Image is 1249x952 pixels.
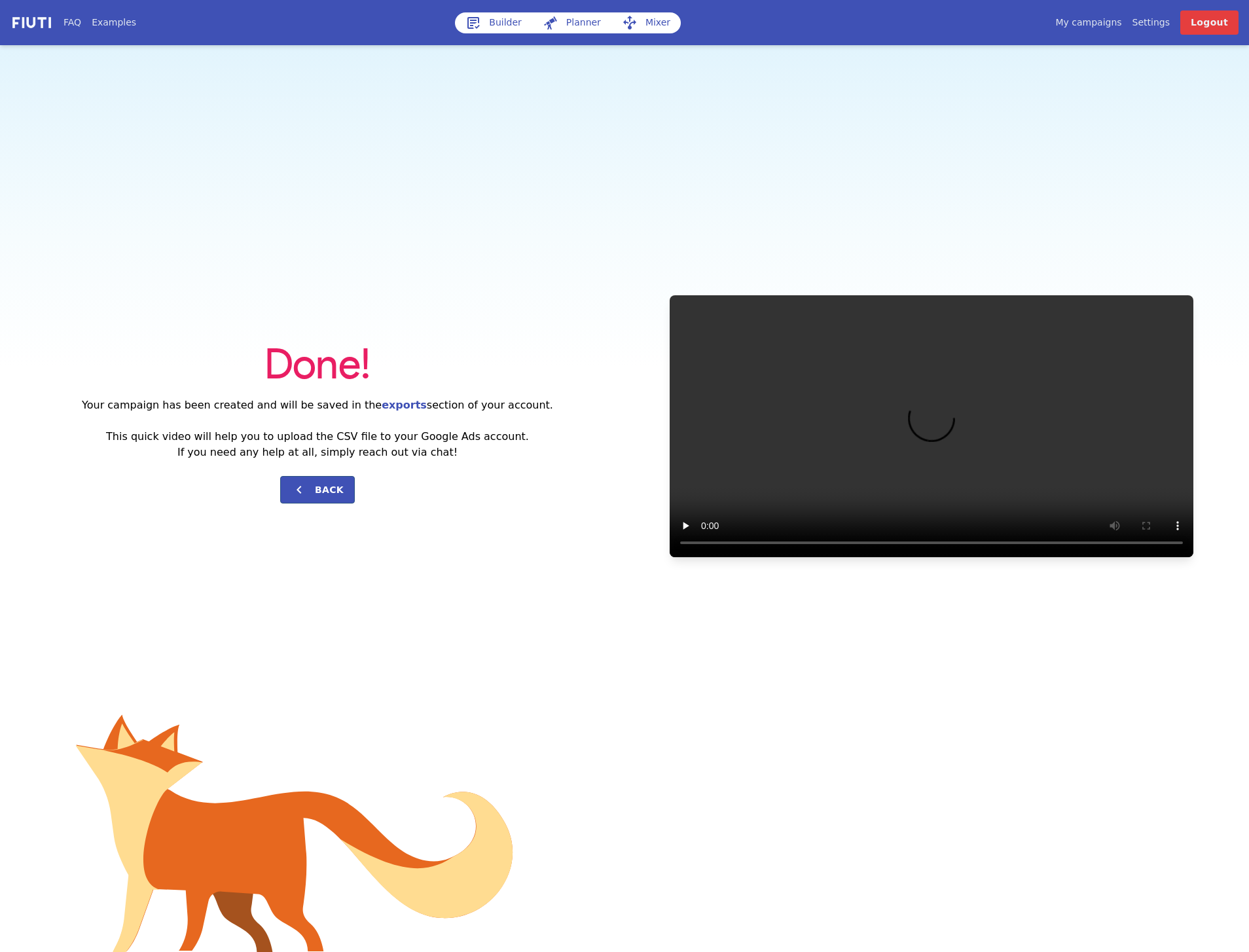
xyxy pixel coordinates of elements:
button: Back [280,476,355,503]
h2: Your campaign has been created and will be saved in the section of your account. This quick video... [10,397,624,460]
a: Mixer [611,12,681,33]
a: FAQ [63,16,81,29]
a: Planner [532,12,611,33]
span: Done! [264,345,371,387]
a: Logout [1180,10,1239,35]
a: exports [382,399,427,411]
a: My campaigns [1055,16,1121,29]
a: Builder [455,12,532,33]
img: f731f27.png [10,15,53,30]
a: Settings [1132,16,1170,29]
a: Examples [92,16,136,29]
video: Your browser does not support HTML5 video. [670,295,1193,557]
